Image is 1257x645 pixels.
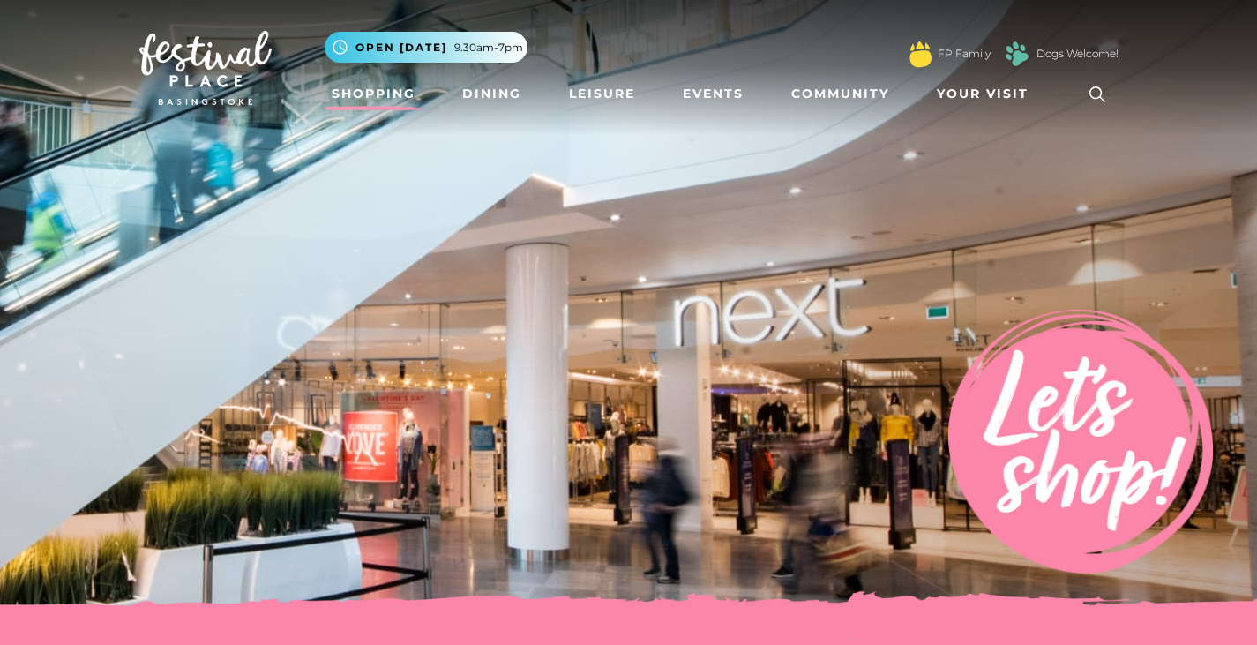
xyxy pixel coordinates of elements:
img: Festival Place Logo [139,31,272,105]
a: Leisure [562,78,642,110]
a: Shopping [325,78,423,110]
button: Open [DATE] 9.30am-7pm [325,32,527,63]
a: Community [784,78,896,110]
span: 9.30am-7pm [454,40,523,56]
span: Open [DATE] [355,40,447,56]
a: Events [676,78,751,110]
a: Dogs Welcome! [1036,46,1119,62]
a: Dining [455,78,528,110]
a: FP Family [938,46,991,62]
span: Your Visit [937,85,1029,103]
a: Your Visit [930,78,1044,110]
